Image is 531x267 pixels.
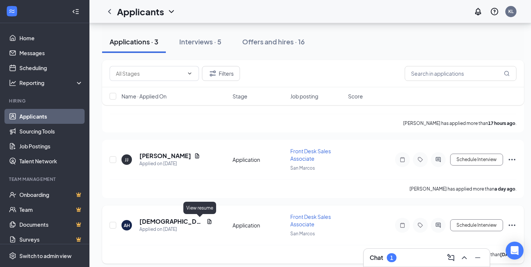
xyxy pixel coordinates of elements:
h1: Applicants [117,5,164,18]
div: KL [508,8,513,15]
button: Minimize [472,252,484,264]
span: Score [348,92,363,100]
a: Home [19,31,83,45]
svg: Note [398,222,407,228]
a: SurveysCrown [19,232,83,247]
svg: WorkstreamLogo [8,7,16,15]
svg: Document [194,153,200,159]
svg: Note [398,157,407,163]
svg: ChevronLeft [105,7,114,16]
svg: Settings [9,252,16,260]
div: 1 [390,255,393,261]
div: Applications · 3 [110,37,158,46]
svg: ActiveChat [434,157,443,163]
a: Applicants [19,109,83,124]
div: Applied on [DATE] [139,160,200,167]
svg: ChevronDown [167,7,176,16]
span: Front Desk Sales Associate [290,148,331,162]
b: 17 hours ago [488,120,515,126]
svg: Notifications [474,7,483,16]
span: San Marcos [290,165,315,171]
svg: Filter [208,69,217,78]
div: JJ [125,157,129,163]
p: [PERSON_NAME] has applied more than . [410,186,516,192]
div: Application [233,156,286,163]
svg: ComposeMessage [446,253,455,262]
span: Name · Applied On [121,92,167,100]
b: a day ago [494,186,515,192]
input: All Stages [116,69,184,78]
a: OnboardingCrown [19,187,83,202]
div: Hiring [9,98,82,104]
div: Open Intercom Messenger [506,242,524,260]
button: ChevronUp [458,252,470,264]
div: Applied on [DATE] [139,226,212,233]
svg: QuestionInfo [490,7,499,16]
p: [PERSON_NAME] has applied more than . [403,120,516,126]
button: Filter Filters [202,66,240,81]
div: Interviews · 5 [179,37,221,46]
div: AH [124,222,130,229]
svg: Collapse [72,8,79,15]
svg: Analysis [9,79,16,87]
button: Schedule Interview [450,154,503,166]
h5: [PERSON_NAME] [139,152,191,160]
a: Messages [19,45,83,60]
a: TeamCrown [19,202,83,217]
div: Switch to admin view [19,252,72,260]
svg: ActiveChat [434,222,443,228]
svg: ChevronDown [187,70,193,76]
svg: Tag [416,222,425,228]
button: ComposeMessage [445,252,457,264]
div: Offers and hires · 16 [242,37,305,46]
span: San Marcos [290,231,315,236]
div: Team Management [9,176,82,182]
a: Talent Network [19,154,83,169]
div: Application [233,222,286,229]
a: Scheduling [19,60,83,75]
a: DocumentsCrown [19,217,83,232]
span: Job posting [290,92,318,100]
h3: Chat [370,254,383,262]
div: View resume [183,202,216,214]
input: Search in applications [405,66,516,81]
a: Job Postings [19,139,83,154]
svg: Ellipses [508,155,516,164]
svg: Tag [416,157,425,163]
button: Schedule Interview [450,219,503,231]
a: Sourcing Tools [19,124,83,139]
svg: Ellipses [508,221,516,230]
h5: [DEMOGRAPHIC_DATA][PERSON_NAME] [139,217,203,226]
b: [DATE] [500,252,515,257]
svg: MagnifyingGlass [504,70,510,76]
div: Reporting [19,79,83,87]
svg: Minimize [473,253,482,262]
span: Stage [233,92,247,100]
span: Front Desk Sales Associate [290,213,331,227]
svg: ChevronUp [460,253,469,262]
svg: Document [206,219,212,224]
